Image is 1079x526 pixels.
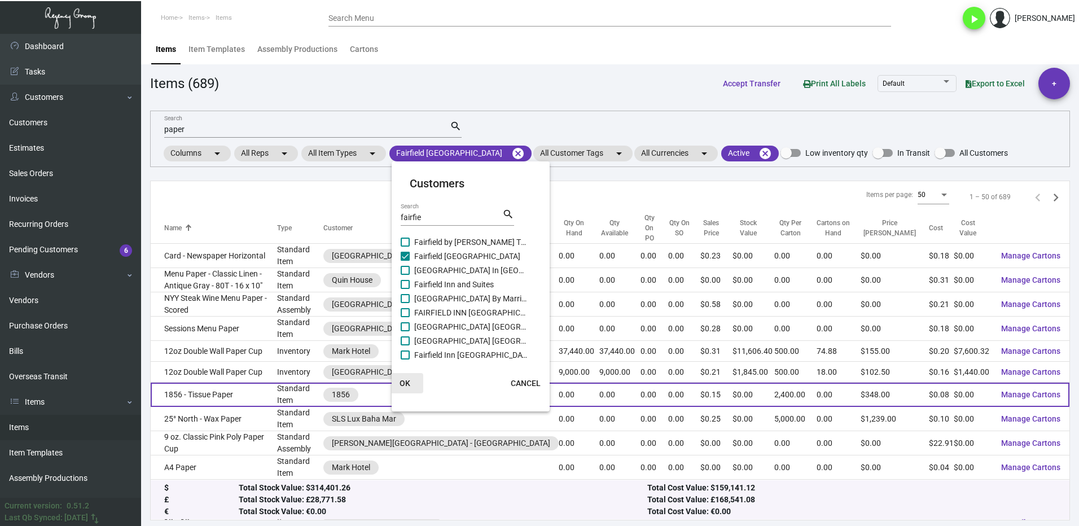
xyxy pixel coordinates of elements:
[502,208,514,221] mat-icon: search
[414,278,527,291] span: Fairfield Inn and Suites
[502,373,550,393] button: CANCEL
[414,249,527,263] span: Fairfield [GEOGRAPHIC_DATA]
[5,500,62,512] div: Current version:
[5,512,88,524] div: Last Qb Synced: [DATE]
[387,373,423,393] button: OK
[414,306,527,319] span: FAIRFIELD INN [GEOGRAPHIC_DATA]
[414,348,527,362] span: Fairfield Inn [GEOGRAPHIC_DATA]
[414,292,527,305] span: [GEOGRAPHIC_DATA] By Marriott
[414,320,527,334] span: [GEOGRAPHIC_DATA] [GEOGRAPHIC_DATA]
[511,379,541,388] span: CANCEL
[400,379,410,388] span: OK
[414,334,527,348] span: [GEOGRAPHIC_DATA] [GEOGRAPHIC_DATA]
[67,500,89,512] div: 0.51.2
[410,175,532,192] mat-card-title: Customers
[414,264,527,277] span: [GEOGRAPHIC_DATA] In [GEOGRAPHIC_DATA] Area South
[414,235,527,249] span: Fairfield by [PERSON_NAME] The Keys Collection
